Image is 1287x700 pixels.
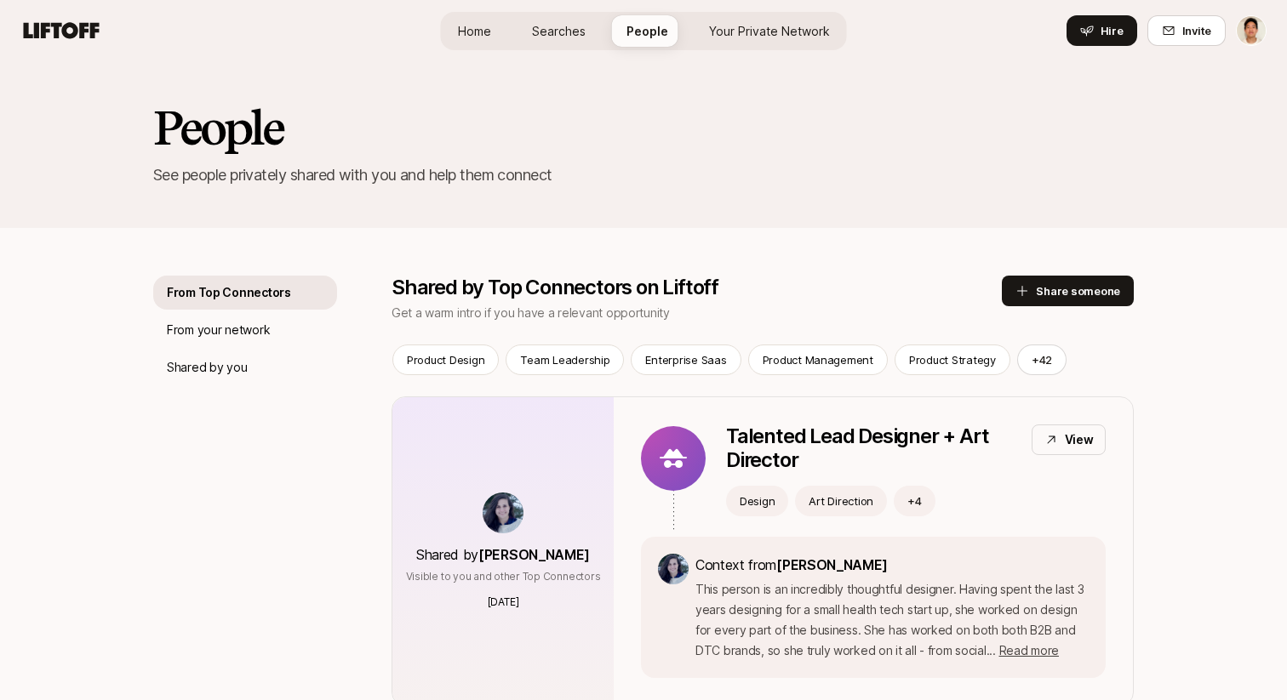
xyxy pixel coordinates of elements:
[709,22,830,40] span: Your Private Network
[695,15,844,47] a: Your Private Network
[1147,15,1226,46] button: Invite
[532,22,586,40] span: Searches
[406,569,601,584] p: Visible to you and other Top Connectors
[153,102,1134,153] h2: People
[658,554,689,584] img: f3789128_d726_40af_ba80_c488df0e0488.jpg
[488,595,519,610] p: [DATE]
[999,643,1059,657] span: Read more
[645,351,726,368] p: Enterprise Saas
[695,554,1089,576] p: Context from
[1065,430,1094,450] p: View
[478,546,590,563] span: [PERSON_NAME]
[407,351,484,368] p: Product Design
[809,492,873,509] p: Art Direction
[167,282,291,303] p: From Top Connectors
[909,351,996,368] p: Product Strategy
[518,15,599,47] a: Searches
[416,543,590,566] p: Shared by
[613,15,682,47] a: People
[167,357,247,378] p: Shared by you
[458,22,491,40] span: Home
[444,15,505,47] a: Home
[520,351,609,368] p: Team Leadership
[1182,22,1211,39] span: Invite
[763,351,873,368] p: Product Management
[1236,15,1267,46] button: Jeremy Chen
[167,320,270,340] p: From your network
[392,276,1002,299] p: Shared by Top Connectors on Liftoff
[894,486,935,516] button: +4
[1101,22,1124,39] span: Hire
[1017,344,1067,375] button: +42
[776,556,888,573] span: [PERSON_NAME]
[153,163,1134,187] p: See people privately shared with you and help them connect
[626,22,668,40] span: People
[392,303,1002,323] p: Get a warm intro if you have a relevant opportunity
[483,492,523,533] img: f3789128_d726_40af_ba80_c488df0e0488.jpg
[1237,16,1266,45] img: Jeremy Chen
[726,424,1018,472] p: Talented Lead Designer + Art Director
[695,579,1089,661] p: This person is an incredibly thoughtful designer. Having spent the last 3 years designing for a s...
[1002,276,1134,306] button: Share someone
[740,492,775,509] p: Design
[1067,15,1137,46] button: Hire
